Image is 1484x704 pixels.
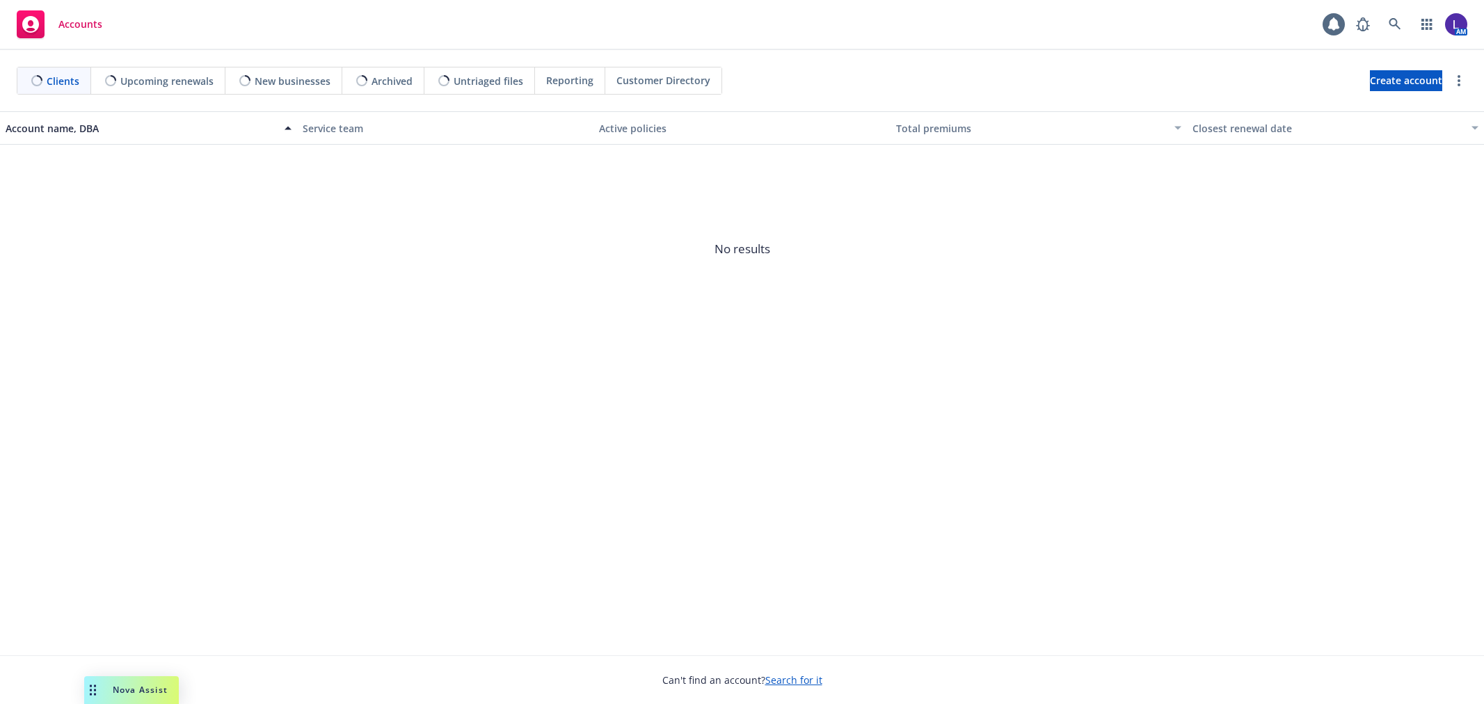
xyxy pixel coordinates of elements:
span: Untriaged files [454,74,523,88]
button: Nova Assist [84,676,179,704]
a: more [1451,72,1467,89]
div: Active policies [599,121,885,136]
span: Reporting [546,73,593,88]
a: Report a Bug [1349,10,1377,38]
a: Accounts [11,5,108,44]
button: Closest renewal date [1187,111,1484,145]
span: New businesses [255,74,330,88]
button: Active policies [593,111,891,145]
a: Search [1381,10,1409,38]
span: Accounts [58,19,102,30]
div: Total premiums [896,121,1167,136]
span: Clients [47,74,79,88]
button: Service team [297,111,594,145]
div: Drag to move [84,676,102,704]
span: Nova Assist [113,684,168,696]
span: Upcoming renewals [120,74,214,88]
a: Search for it [765,673,822,687]
button: Total premiums [891,111,1188,145]
div: Service team [303,121,589,136]
span: Customer Directory [616,73,710,88]
a: Create account [1370,70,1442,91]
div: Account name, DBA [6,121,276,136]
span: Archived [372,74,413,88]
span: Create account [1370,67,1442,94]
a: Switch app [1413,10,1441,38]
span: Can't find an account? [662,673,822,687]
div: Closest renewal date [1192,121,1463,136]
img: photo [1445,13,1467,35]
